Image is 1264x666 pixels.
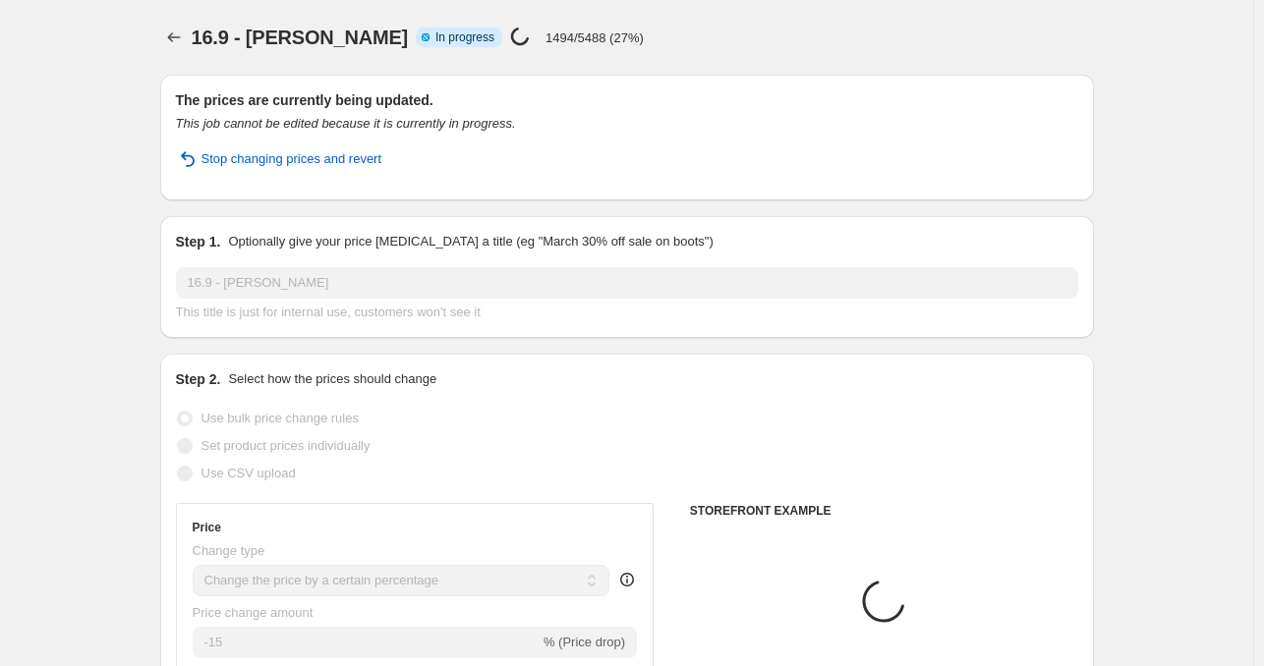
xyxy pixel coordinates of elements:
h6: STOREFRONT EXAMPLE [690,503,1078,519]
span: Set product prices individually [201,438,371,453]
span: In progress [435,29,494,45]
span: This title is just for internal use, customers won't see it [176,305,481,319]
h2: Step 1. [176,232,221,251]
button: Price change jobs [160,24,188,51]
div: help [617,570,637,589]
span: Use bulk price change rules [201,411,359,425]
i: This job cannot be edited because it is currently in progress. [176,116,516,131]
span: 16.9 - [PERSON_NAME] [192,27,409,48]
h2: The prices are currently being updated. [176,90,1078,110]
h3: Price [193,520,221,535]
button: Stop changing prices and revert [164,143,394,175]
h2: Step 2. [176,369,221,389]
p: 1494/5488 (27%) [546,30,644,45]
p: Optionally give your price [MEDICAL_DATA] a title (eg "March 30% off sale on boots") [228,232,713,251]
input: 30% off holiday sale [176,267,1078,299]
span: Stop changing prices and revert [201,149,382,169]
span: Use CSV upload [201,466,296,480]
input: -15 [193,627,540,658]
span: Price change amount [193,605,314,620]
span: Change type [193,543,265,558]
p: Select how the prices should change [228,369,436,389]
span: % (Price drop) [544,635,625,649]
